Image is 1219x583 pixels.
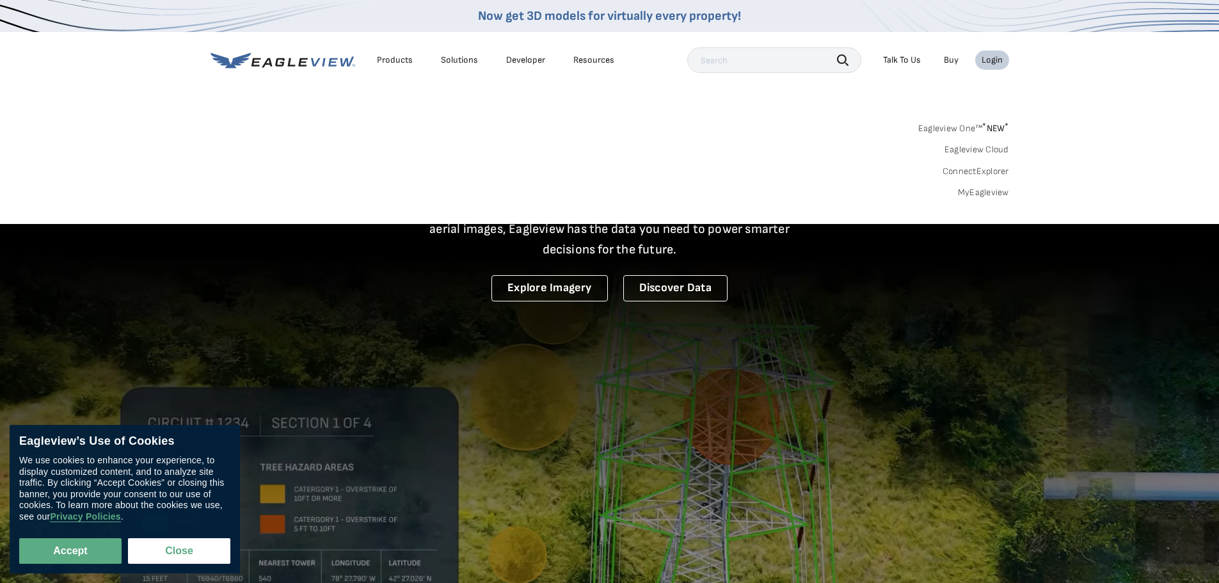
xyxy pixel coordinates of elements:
[958,187,1009,198] a: MyEagleview
[491,275,608,301] a: Explore Imagery
[982,123,1008,134] span: NEW
[19,435,230,449] div: Eagleview’s Use of Cookies
[377,54,413,66] div: Products
[50,511,120,522] a: Privacy Policies
[478,8,741,24] a: Now get 3D models for virtually every property!
[943,166,1009,177] a: ConnectExplorer
[623,275,728,301] a: Discover Data
[441,54,478,66] div: Solutions
[573,54,614,66] div: Resources
[944,54,959,66] a: Buy
[414,198,806,260] p: A new era starts here. Built on more than 3.5 billion high-resolution aerial images, Eagleview ha...
[944,144,1009,156] a: Eagleview Cloud
[687,47,861,73] input: Search
[918,119,1009,134] a: Eagleview One™*NEW*
[883,54,921,66] div: Talk To Us
[19,455,230,522] div: We use cookies to enhance your experience, to display customized content, and to analyze site tra...
[506,54,545,66] a: Developer
[982,54,1003,66] div: Login
[128,538,230,564] button: Close
[19,538,122,564] button: Accept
